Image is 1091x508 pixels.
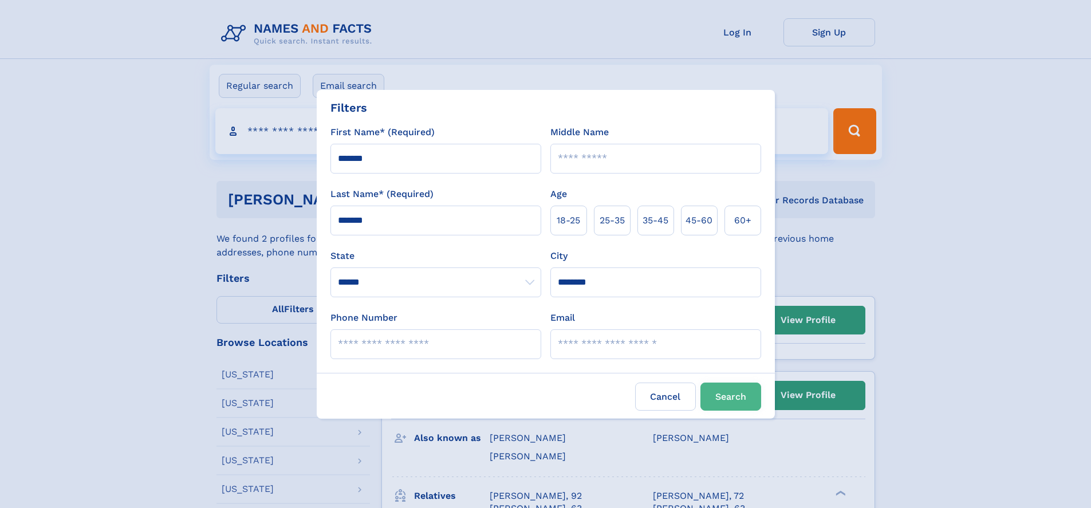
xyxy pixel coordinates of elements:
label: Phone Number [330,311,397,325]
span: 60+ [734,214,751,227]
button: Search [700,383,761,411]
span: 25‑35 [600,214,625,227]
span: 45‑60 [686,214,712,227]
label: Middle Name [550,125,609,139]
label: Email [550,311,575,325]
span: 35‑45 [643,214,668,227]
label: First Name* (Required) [330,125,435,139]
label: Last Name* (Required) [330,187,434,201]
label: State [330,249,541,263]
label: City [550,249,568,263]
div: Filters [330,99,367,116]
span: 18‑25 [557,214,580,227]
label: Cancel [635,383,696,411]
label: Age [550,187,567,201]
